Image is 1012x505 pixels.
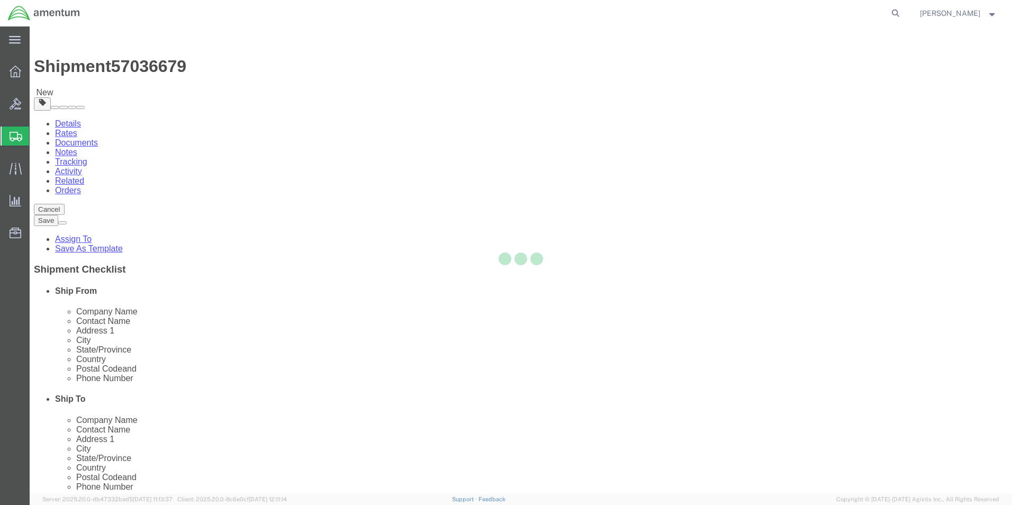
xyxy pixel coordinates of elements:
img: logo [7,5,80,21]
a: Support [452,496,478,502]
a: Feedback [478,496,505,502]
span: Server: 2025.20.0-db47332bad5 [42,496,173,502]
button: [PERSON_NAME] [919,7,998,20]
span: Client: 2025.20.0-8c6e0cf [177,496,287,502]
span: [DATE] 11:13:37 [133,496,173,502]
span: Copyright © [DATE]-[DATE] Agistix Inc., All Rights Reserved [836,495,999,504]
span: ALISON GODOY [920,7,980,19]
span: [DATE] 12:11:14 [249,496,287,502]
